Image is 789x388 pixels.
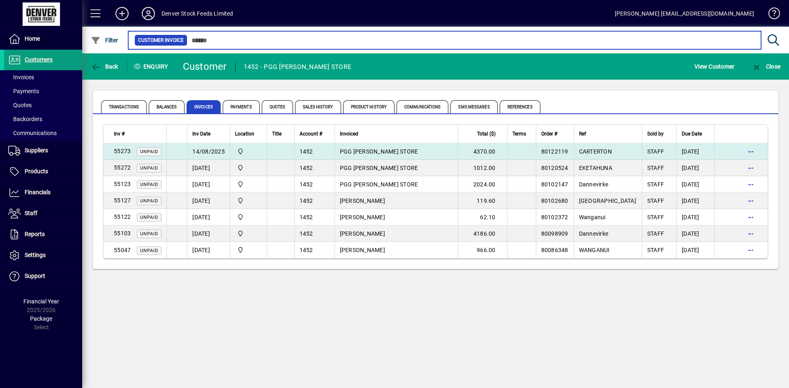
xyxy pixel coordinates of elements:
[541,214,568,220] span: 80102372
[187,100,221,113] span: Invoices
[272,129,289,138] div: Title
[340,230,385,237] span: [PERSON_NAME]
[340,165,418,171] span: PGG [PERSON_NAME] STORE
[114,181,131,187] span: 55123
[744,211,757,224] button: More options
[4,245,82,266] a: Settings
[579,148,612,155] span: CARTERTON
[114,247,131,253] span: 55047
[8,88,39,94] span: Payments
[192,129,210,138] span: Inv Date
[694,60,734,73] span: View Customer
[114,148,131,154] span: 55273
[477,129,496,138] span: Total ($)
[647,197,664,204] span: STAFF
[340,181,418,188] span: PGG [PERSON_NAME] STORE
[89,59,120,74] button: Back
[25,210,37,216] span: Staff
[187,225,230,242] td: [DATE]
[140,165,158,171] span: Unpaid
[300,230,313,237] span: 1452
[295,100,341,113] span: Sales History
[512,129,526,138] span: Terms
[235,129,262,138] div: Location
[744,194,757,207] button: More options
[500,100,540,113] span: References
[187,193,230,209] td: [DATE]
[140,215,158,220] span: Unpaid
[750,59,782,74] button: Close
[235,213,262,222] span: DENVER STOCKFEEDS LTD
[676,242,714,258] td: [DATE]
[541,129,557,138] span: Order #
[4,140,82,161] a: Suppliers
[692,59,736,74] button: View Customer
[25,273,45,279] span: Support
[4,161,82,182] a: Products
[579,181,609,188] span: Dannevirke
[300,197,313,204] span: 1452
[752,63,780,70] span: Close
[647,214,664,220] span: STAFF
[4,29,82,49] a: Home
[579,247,610,253] span: WANGANUI
[187,160,230,176] td: [DATE]
[676,176,714,193] td: [DATE]
[8,74,34,80] span: Invoices
[647,129,671,138] div: Sold by
[647,181,664,188] span: STAFF
[458,209,507,225] td: 62.10
[114,214,131,220] span: 55122
[676,209,714,225] td: [DATE]
[235,246,262,255] span: DENVER STOCKFEEDS LTD
[579,197,636,204] span: [GEOGRAPHIC_DATA]
[458,160,507,176] td: 1012.00
[187,242,230,258] td: [DATE]
[109,6,135,21] button: Add
[235,196,262,205] span: DENVER STOCKFEEDS LTD
[541,247,568,253] span: 80086348
[114,197,131,204] span: 55127
[244,60,352,73] div: 1452 - PGG [PERSON_NAME] STORE
[579,214,606,220] span: Wanganui
[541,197,568,204] span: 80102680
[8,102,32,108] span: Quotes
[676,225,714,242] td: [DATE]
[114,164,131,171] span: 55272
[676,143,714,160] td: [DATE]
[340,197,385,204] span: [PERSON_NAME]
[397,100,448,113] span: Communications
[4,224,82,245] a: Reports
[4,126,82,140] a: Communications
[8,116,42,122] span: Backorders
[579,129,586,138] span: Ref
[744,243,757,257] button: More options
[138,36,184,44] span: Customer Invoice
[135,6,161,21] button: Profile
[187,176,230,193] td: [DATE]
[4,266,82,287] a: Support
[25,56,53,63] span: Customers
[541,129,569,138] div: Order #
[300,165,313,171] span: 1452
[223,100,260,113] span: Payments
[25,189,51,195] span: Financials
[744,227,757,240] button: More options
[343,100,395,113] span: Product History
[235,229,262,238] span: DENVER STOCKFEEDS LTD
[25,147,48,154] span: Suppliers
[300,247,313,253] span: 1452
[744,161,757,174] button: More options
[4,182,82,203] a: Financials
[262,100,293,113] span: Quotes
[4,98,82,112] a: Quotes
[340,148,418,155] span: PGG [PERSON_NAME] STORE
[25,35,40,42] span: Home
[615,7,754,20] div: [PERSON_NAME] [EMAIL_ADDRESS][DOMAIN_NAME]
[25,168,48,174] span: Products
[235,129,254,138] span: Location
[300,129,322,138] span: Account #
[579,129,637,138] div: Ref
[744,178,757,191] button: More options
[458,242,507,258] td: 966.00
